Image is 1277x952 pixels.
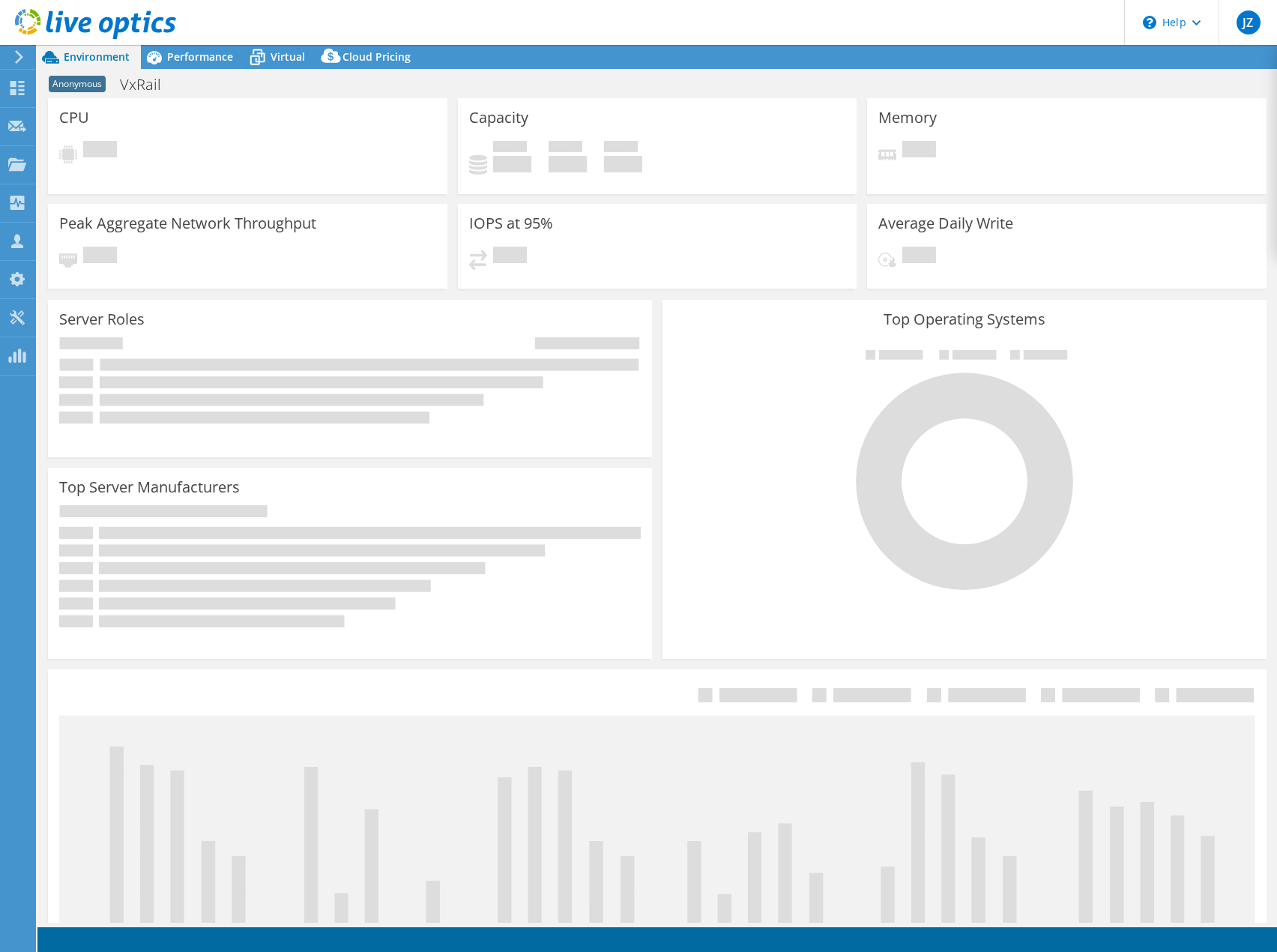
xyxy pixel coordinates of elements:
[493,247,527,267] span: Pending
[83,247,117,267] span: Pending
[469,215,553,232] h3: IOPS at 95%
[878,215,1013,232] h3: Average Daily Write
[469,109,528,126] h3: Capacity
[493,141,527,156] span: Used
[674,311,1255,328] h3: Top Operating Systems
[549,141,582,156] span: Free
[64,49,130,64] span: Environment
[59,311,145,328] h3: Server Roles
[1143,16,1156,29] svg: \n
[604,156,642,172] h4: 0 GiB
[902,141,936,161] span: Pending
[83,141,117,161] span: Pending
[59,479,240,495] h3: Top Server Manufacturers
[167,49,233,64] span: Performance
[878,109,937,126] h3: Memory
[902,247,936,267] span: Pending
[59,215,316,232] h3: Peak Aggregate Network Throughput
[49,76,106,92] span: Anonymous
[271,49,305,64] span: Virtual
[1237,10,1261,34] span: JZ
[342,49,411,64] span: Cloud Pricing
[59,109,89,126] h3: CPU
[113,76,184,93] h1: VxRail
[549,156,587,172] h4: 0 GiB
[604,141,638,156] span: Total
[493,156,531,172] h4: 0 GiB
